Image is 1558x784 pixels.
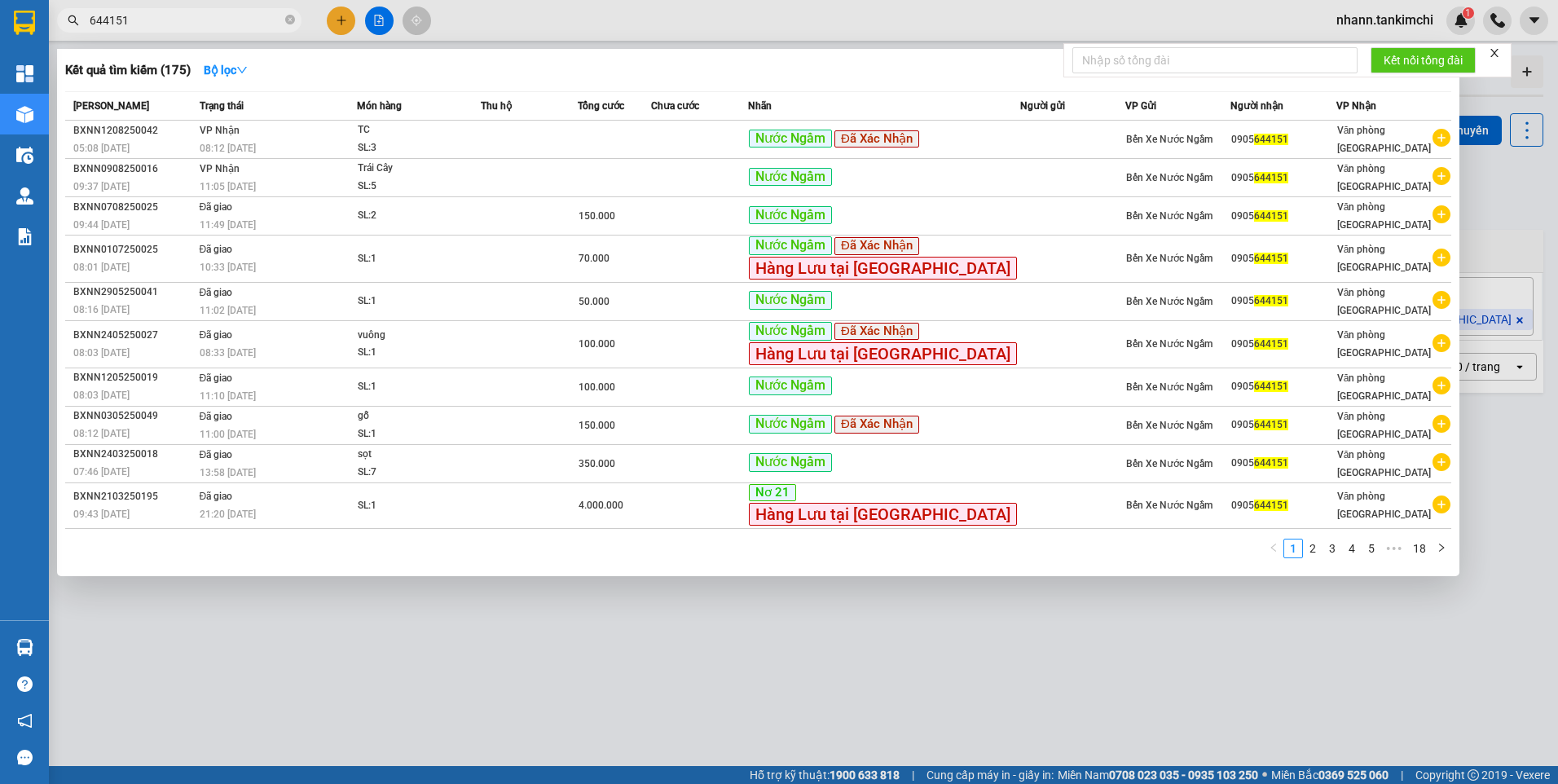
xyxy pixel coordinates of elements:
div: BXNN1208250042 [73,122,195,139]
a: 3 [1323,540,1341,557]
span: 11:10 [DATE] [200,390,256,402]
span: plus-circle [1433,334,1450,352]
span: Văn phòng [GEOGRAPHIC_DATA] [1337,411,1431,440]
span: Đã Xác Nhận [834,323,919,341]
input: Tìm tên, số ĐT hoặc mã đơn [90,11,282,29]
div: BXNN0908250016 [73,161,195,178]
a: 2 [1304,540,1322,557]
a: 1 [1284,540,1302,557]
span: Đã giao [200,201,233,213]
div: TC [358,121,480,139]
span: 05:08 [DATE] [73,143,130,154]
span: 644151 [1254,338,1288,350]
div: BXNN2403250018 [73,446,195,463]
div: BXNN0107250025 [73,241,195,258]
div: gỗ [358,407,480,425]
img: solution-icon [16,228,33,245]
div: SL: 1 [358,293,480,311]
div: SL: 7 [358,464,480,482]
span: 11:00 [DATE] [200,429,256,440]
span: VP Nhận [1336,100,1376,112]
div: sọt [358,446,480,464]
span: Bến Xe Nước Ngầm [1126,381,1213,393]
li: 3 [1323,539,1342,558]
span: Nước Ngầm [749,130,832,148]
span: Thu hộ [481,100,512,112]
img: logo-vxr [14,11,35,35]
span: close-circle [285,15,295,24]
span: Văn phòng [GEOGRAPHIC_DATA] [1337,125,1431,154]
span: Nước Ngầm [749,322,832,341]
span: Nước Ngầm [749,206,832,225]
span: left [1269,543,1279,553]
span: Văn phòng [GEOGRAPHIC_DATA] [1337,287,1431,316]
div: BXNN1205250019 [73,369,195,386]
div: 0905 [1231,131,1335,148]
div: 0905 [1231,208,1335,225]
div: BXNN0708250025 [73,199,195,216]
span: Văn phòng [GEOGRAPHIC_DATA] [1337,244,1431,273]
span: Món hàng [357,100,402,112]
span: 150.000 [579,420,615,431]
span: Hàng Lưu tại [GEOGRAPHIC_DATA] [749,503,1017,526]
span: 644151 [1254,457,1288,469]
span: plus-circle [1433,453,1450,471]
img: warehouse-icon [16,147,33,164]
li: 1 [1283,539,1303,558]
img: warehouse-icon [16,639,33,656]
span: 08:03 [DATE] [73,347,130,359]
span: notification [17,713,33,729]
span: plus-circle [1433,129,1450,147]
span: 08:12 [DATE] [200,143,256,154]
span: message [17,750,33,765]
span: 08:03 [DATE] [73,390,130,401]
li: Next Page [1432,539,1451,558]
div: 0905 [1231,378,1335,395]
div: SL: 5 [358,178,480,196]
span: Đã giao [200,244,233,255]
div: 0905 [1231,336,1335,353]
div: SL: 2 [358,207,480,225]
span: 644151 [1254,210,1288,222]
li: 5 [1362,539,1381,558]
input: Nhập số tổng đài [1072,47,1358,73]
span: [PERSON_NAME] [73,100,149,112]
li: 18 [1407,539,1432,558]
span: 07:46 [DATE] [73,466,130,478]
span: plus-circle [1433,167,1450,185]
span: 50.000 [579,296,610,307]
span: plus-circle [1433,291,1450,309]
span: 11:02 [DATE] [200,305,256,316]
span: 09:37 [DATE] [73,181,130,192]
div: 0905 [1231,170,1335,187]
span: Văn phòng [GEOGRAPHIC_DATA] [1337,491,1431,520]
span: plus-circle [1433,205,1450,223]
span: Đã Xác Nhận [834,416,919,434]
span: 10:33 [DATE] [200,262,256,273]
span: 70.000 [579,253,610,264]
li: Next 5 Pages [1381,539,1407,558]
div: 0905 [1231,250,1335,267]
span: Đã giao [200,372,233,384]
span: Văn phòng [GEOGRAPHIC_DATA] [1337,329,1431,359]
div: SL: 3 [358,139,480,157]
span: Nhãn [748,100,772,112]
span: Trạng thái [200,100,244,112]
img: warehouse-icon [16,187,33,205]
span: 13:58 [DATE] [200,467,256,478]
span: 644151 [1254,253,1288,264]
span: 08:33 [DATE] [200,347,256,359]
span: Bến Xe Nước Ngầm [1126,420,1213,431]
span: 100.000 [579,381,615,393]
span: 08:01 [DATE] [73,262,130,273]
span: Đã Xác Nhận [834,130,919,148]
span: 150.000 [579,210,615,222]
span: Bến Xe Nước Ngầm [1126,134,1213,145]
span: Bến Xe Nước Ngầm [1126,338,1213,350]
span: Nước Ngầm [749,291,832,310]
span: search [68,15,79,26]
button: Kết nối tổng đài [1371,47,1476,73]
span: VP Nhận [200,163,240,174]
span: Nước Ngầm [749,236,832,255]
li: 4 [1342,539,1362,558]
